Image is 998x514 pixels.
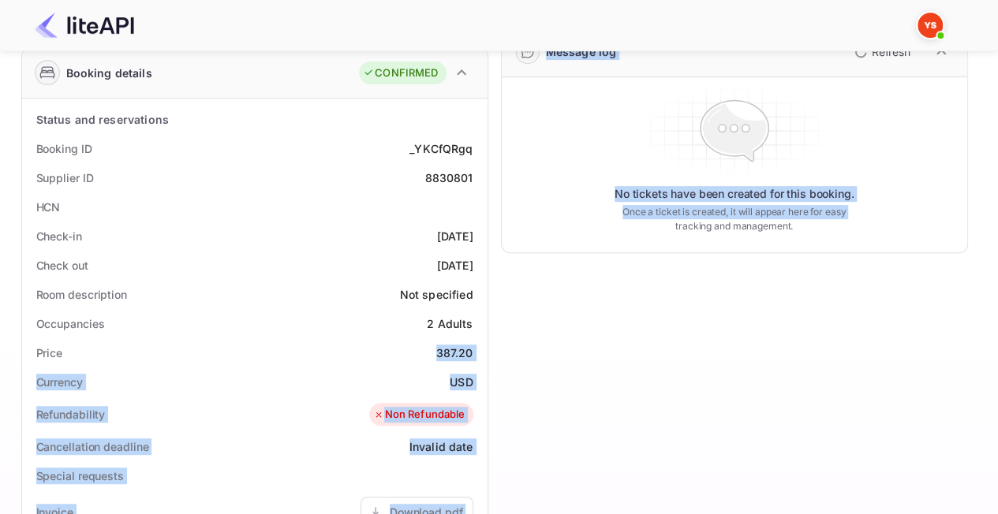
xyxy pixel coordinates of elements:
div: _YKCfQRgq [409,140,473,157]
div: Not specified [400,286,473,303]
div: Check out [36,257,88,274]
div: Price [36,345,63,361]
div: Non Refundable [373,407,465,423]
div: [DATE] [437,228,473,244]
div: Room description [36,286,127,303]
p: Refresh [872,43,910,60]
div: USD [450,374,473,390]
div: Special requests [36,467,124,484]
div: Occupancies [36,315,105,332]
div: Status and reservations [36,111,169,128]
div: Cancellation deadline [36,438,149,455]
div: Message log [546,43,617,60]
div: Currency [36,374,83,390]
div: HCN [36,199,61,215]
div: 2 Adults [427,315,473,332]
div: Booking ID [36,140,92,157]
div: 387.20 [436,345,473,361]
p: No tickets have been created for this booking. [615,186,854,202]
div: CONFIRMED [363,65,438,81]
div: [DATE] [437,257,473,274]
div: Supplier ID [36,169,94,186]
div: Check-in [36,228,82,244]
div: 8830801 [424,169,473,186]
img: Yandex Support [918,13,943,38]
img: LiteAPI Logo [35,13,134,38]
div: Refundability [36,406,106,423]
div: Booking details [66,65,152,81]
button: Refresh [845,39,917,65]
p: Once a ticket is created, it will appear here for easy tracking and management. [610,205,859,233]
div: Invalid date [409,438,473,455]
